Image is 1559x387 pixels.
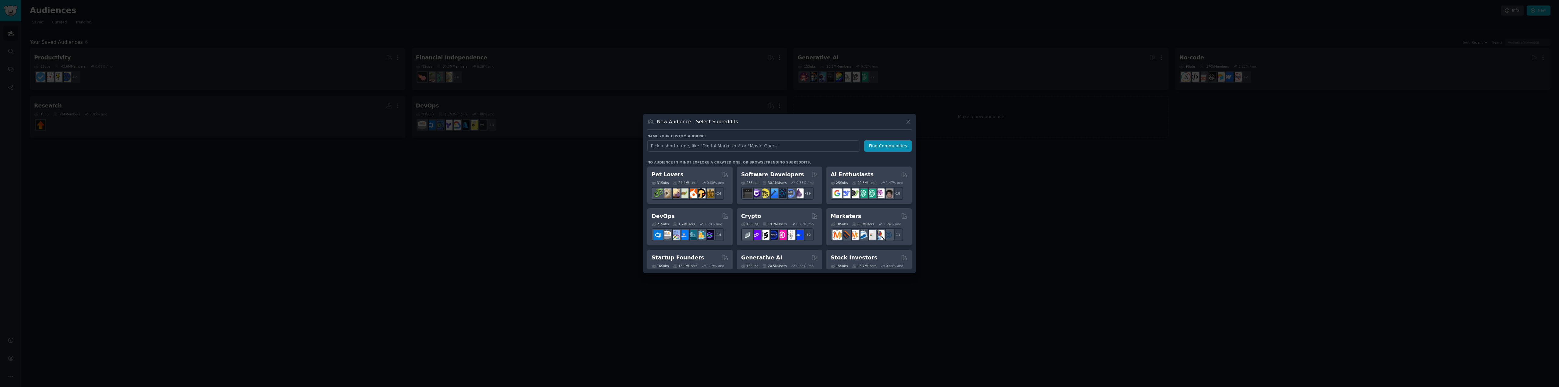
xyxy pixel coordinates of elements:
img: azuredevops [653,230,663,240]
img: defiblockchain [777,230,787,240]
img: 0xPolygon [751,230,761,240]
img: Docker_DevOps [670,230,680,240]
img: chatgpt_prompts_ [867,188,876,198]
div: 24.4M Users [673,181,697,185]
div: 1.47 % /mo [886,181,903,185]
img: ethstaker [760,230,769,240]
img: OnlineMarketing [884,230,893,240]
img: AItoolsCatalog [850,188,859,198]
img: iOSProgramming [769,188,778,198]
img: Emailmarketing [858,230,867,240]
a: trending subreddits [765,160,810,164]
img: reactnative [777,188,787,198]
h2: Pet Lovers [652,171,684,178]
h2: Generative AI [741,254,782,262]
div: No audience in mind? Explore a curated one, or browse . [647,160,811,164]
img: AWS_Certified_Experts [662,230,671,240]
div: 31 Sub s [652,181,669,185]
div: 15 Sub s [831,264,848,268]
input: Pick a short name, like "Digital Marketers" or "Movie-Goers" [647,140,860,152]
div: 0.44 % /mo [886,264,903,268]
div: + 18 [890,187,903,200]
img: herpetology [653,188,663,198]
div: 0.60 % /mo [707,181,724,185]
img: aws_cdk [696,230,706,240]
div: 18 Sub s [831,222,848,226]
img: software [743,188,752,198]
h2: DevOps [652,213,675,220]
div: 1.19 % /mo [707,264,724,268]
img: PlatformEngineers [705,230,714,240]
h3: Name your custom audience [647,134,912,138]
div: 20.8M Users [852,181,876,185]
img: CryptoNews [786,230,795,240]
h2: Stock Investors [831,254,877,262]
h2: AI Enthusiasts [831,171,874,178]
h2: Software Developers [741,171,804,178]
img: GoogleGeminiAI [832,188,842,198]
img: dogbreed [705,188,714,198]
img: turtle [679,188,688,198]
img: PetAdvice [696,188,706,198]
h2: Startup Founders [652,254,704,262]
div: + 14 [711,228,724,241]
img: platformengineering [688,230,697,240]
div: 28.7M Users [852,264,876,268]
img: ballpython [662,188,671,198]
div: 0.26 % /mo [796,222,814,226]
img: learnjavascript [760,188,769,198]
div: 1.24 % /mo [884,222,901,226]
div: 20.5M Users [762,264,787,268]
div: 1.79 % /mo [705,222,722,226]
img: web3 [769,230,778,240]
img: cockatiel [688,188,697,198]
div: 19.2M Users [762,222,787,226]
div: 6.6M Users [852,222,874,226]
div: + 24 [711,187,724,200]
div: 26 Sub s [741,181,758,185]
button: Find Communities [864,140,912,152]
div: 19 Sub s [741,222,758,226]
img: AskMarketing [850,230,859,240]
img: MarketingResearch [875,230,885,240]
img: AskComputerScience [786,188,795,198]
img: ArtificalIntelligence [884,188,893,198]
img: elixir [794,188,804,198]
img: leopardgeckos [670,188,680,198]
div: 25 Sub s [831,181,848,185]
div: 16 Sub s [652,264,669,268]
img: DevOpsLinks [679,230,688,240]
img: OpenAIDev [875,188,885,198]
img: csharp [751,188,761,198]
div: 0.58 % /mo [796,264,814,268]
div: 0.35 % /mo [796,181,814,185]
div: + 11 [890,228,903,241]
div: 1.7M Users [673,222,695,226]
div: + 12 [801,228,814,241]
h2: Marketers [831,213,861,220]
img: googleads [867,230,876,240]
h2: Crypto [741,213,761,220]
img: DeepSeek [841,188,850,198]
div: 21 Sub s [652,222,669,226]
h3: New Audience - Select Subreddits [657,118,738,125]
img: chatgpt_promptDesign [858,188,867,198]
img: ethfinance [743,230,752,240]
div: + 19 [801,187,814,200]
img: defi_ [794,230,804,240]
img: content_marketing [832,230,842,240]
img: bigseo [841,230,850,240]
div: 16 Sub s [741,264,758,268]
div: 13.9M Users [673,264,697,268]
div: 30.1M Users [762,181,787,185]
